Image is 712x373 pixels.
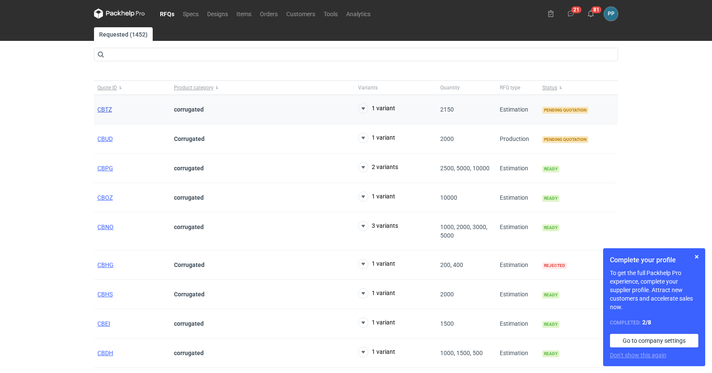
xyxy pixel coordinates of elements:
[542,262,567,269] span: Rejected
[94,81,171,95] button: Quote ID
[97,291,113,298] a: CBHS
[319,9,342,19] a: Tools
[542,84,557,91] span: Status
[94,27,153,41] a: Requested (1452)
[97,224,114,230] a: CBNO
[584,7,598,20] button: 81
[358,84,378,91] span: Variants
[174,291,205,298] strong: Corrugated
[97,106,112,113] a: CBTZ
[174,135,205,142] strong: Corrugated
[542,195,559,202] span: Ready
[97,194,113,201] a: CBOZ
[496,339,539,368] div: Estimation
[496,309,539,339] div: Estimation
[342,9,375,19] a: Analytics
[174,320,204,327] strong: corrugated
[174,84,214,91] span: Product category
[94,9,145,19] svg: Packhelp Pro
[440,350,483,356] span: 1000, 1500, 500
[440,84,460,91] span: Quantity
[692,252,702,262] button: Skip for now
[542,136,588,143] span: Pending quotation
[610,334,698,347] a: Go to company settings
[97,84,117,91] span: Quote ID
[642,319,651,326] strong: 2 / 8
[156,9,179,19] a: RFQs
[174,350,204,356] strong: corrugated
[604,7,618,21] button: PP
[97,165,113,172] a: CBPG
[610,255,698,265] h1: Complete your profile
[358,318,395,328] button: 1 variant
[604,7,618,21] div: Paweł Puch
[97,320,110,327] a: CBEI
[174,106,204,113] strong: corrugated
[542,166,559,172] span: Ready
[174,224,204,230] strong: corrugated
[179,9,203,19] a: Specs
[542,292,559,298] span: Ready
[174,194,204,201] strong: corrugated
[358,347,395,357] button: 1 variant
[358,221,398,231] button: 3 variants
[358,162,398,172] button: 2 variants
[542,321,559,328] span: Ready
[358,288,395,298] button: 1 variant
[496,95,539,124] div: Estimation
[97,135,113,142] a: CBUD
[500,84,520,91] span: RFQ type
[440,291,454,298] span: 2000
[496,183,539,212] div: Estimation
[203,9,232,19] a: Designs
[358,133,395,143] button: 1 variant
[610,351,666,359] button: Don’t show this again
[496,124,539,154] div: Production
[97,261,114,268] a: CBHG
[542,107,588,114] span: Pending quotation
[496,250,539,280] div: Estimation
[440,320,454,327] span: 1500
[440,224,487,239] span: 1000, 2000, 3000, 5000
[174,261,205,268] strong: Corrugated
[440,165,490,172] span: 2500, 5000, 10000
[232,9,256,19] a: Items
[171,81,355,95] button: Product category
[97,350,113,356] a: CBDH
[542,224,559,231] span: Ready
[496,212,539,250] div: Estimation
[358,103,395,114] button: 1 variant
[564,7,578,20] button: 21
[358,192,395,202] button: 1 variant
[174,165,204,172] strong: corrugated
[358,259,395,269] button: 1 variant
[610,269,698,311] p: To get the full Packhelp Pro experience, complete your supplier profile. Attract new customers an...
[539,81,615,95] button: Status
[440,261,463,268] span: 200, 400
[440,194,457,201] span: 10000
[440,135,454,142] span: 2000
[282,9,319,19] a: Customers
[542,350,559,357] span: Ready
[496,154,539,183] div: Estimation
[256,9,282,19] a: Orders
[440,106,454,113] span: 2150
[610,318,698,327] div: Completed:
[496,280,539,309] div: Estimation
